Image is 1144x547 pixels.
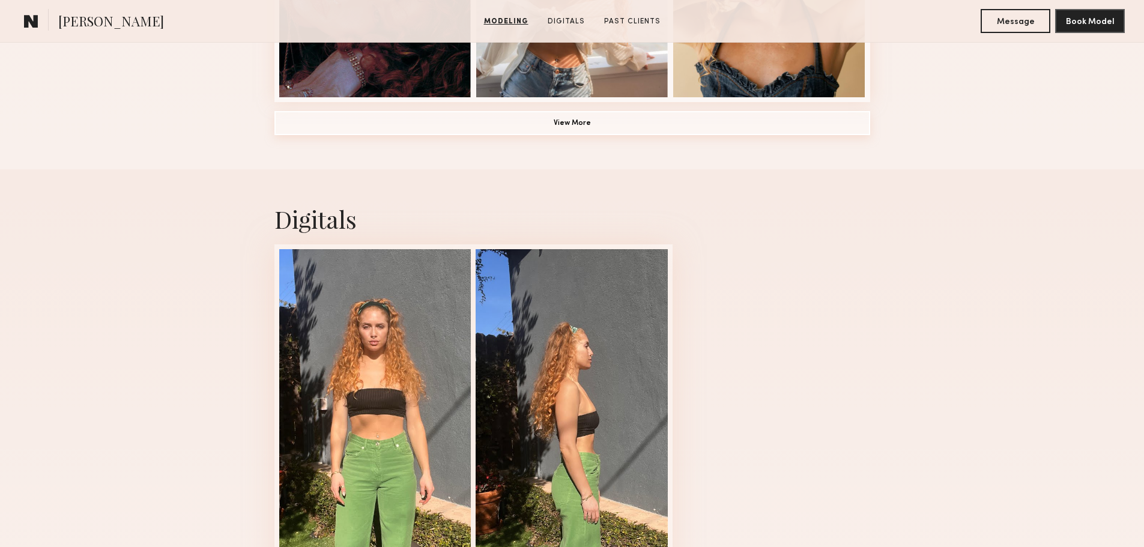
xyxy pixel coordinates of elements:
[479,16,533,27] a: Modeling
[981,9,1050,33] button: Message
[1055,9,1125,33] button: Book Model
[58,12,164,33] span: [PERSON_NAME]
[274,203,870,235] div: Digitals
[599,16,665,27] a: Past Clients
[543,16,590,27] a: Digitals
[274,111,870,135] button: View More
[1055,16,1125,26] a: Book Model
